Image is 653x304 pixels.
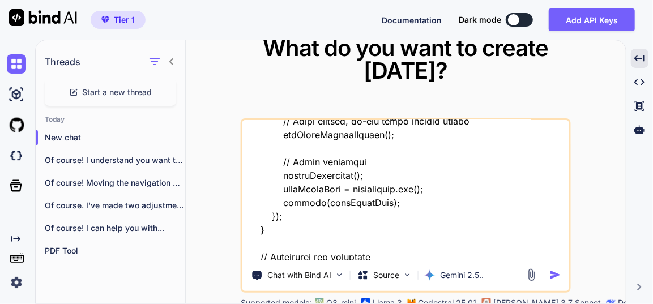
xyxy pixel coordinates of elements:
[424,269,436,281] img: Gemini 2.5 Pro
[7,115,26,135] img: githubLight
[114,14,135,25] span: Tier 1
[9,9,77,26] img: Bind AI
[440,269,484,281] p: Gemini 2.5..
[7,273,26,292] img: settings
[45,222,185,234] p: Of course! I can help you with...
[267,269,331,281] p: Chat with Bind AI
[7,54,26,74] img: chat
[83,87,152,98] span: Start a new thread
[459,14,501,25] span: Dark mode
[7,146,26,165] img: darkCloudIdeIcon
[335,270,344,280] img: Pick Tools
[7,85,26,104] img: ai-studio
[403,270,412,280] img: Pick Models
[91,11,146,29] button: premiumTier 1
[45,200,185,211] p: Of course. I've made two adjustments to...
[382,14,442,26] button: Documentation
[45,132,185,143] p: New chat
[382,15,442,25] span: Documentation
[263,34,548,84] span: What do you want to create [DATE]?
[36,115,185,124] h2: Today
[45,245,185,256] p: PDF Tool
[549,8,635,31] button: Add API Keys
[45,177,185,189] p: Of course! Moving the navigation menu to...
[373,269,399,281] p: Source
[242,120,569,260] textarea: lore ip do sitamet co adip "elitsedd.eiuSmodtEmporinc('UTLAboreetDolore', magnaali() { // =======...
[45,155,185,166] p: Of course! I understand you want to...
[525,268,538,281] img: attachment
[549,269,561,281] img: icon
[45,55,80,68] h1: Threads
[101,16,109,23] img: premium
